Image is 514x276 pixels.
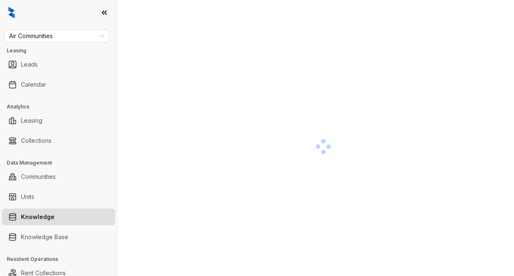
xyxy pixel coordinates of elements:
[21,132,52,149] a: Collections
[2,209,115,225] li: Knowledge
[7,103,117,111] h3: Analytics
[2,56,115,73] li: Leads
[8,7,15,18] img: logo
[21,209,54,225] a: Knowledge
[2,188,115,205] li: Units
[21,76,46,93] a: Calendar
[21,56,38,73] a: Leads
[7,255,117,263] h3: Resident Operations
[2,112,115,129] li: Leasing
[7,47,117,54] h3: Leasing
[21,188,34,205] a: Units
[2,168,115,185] li: Communities
[9,30,104,42] span: Air Communities
[2,229,115,245] li: Knowledge Base
[21,112,42,129] a: Leasing
[2,76,115,93] li: Calendar
[2,132,115,149] li: Collections
[21,168,56,185] a: Communities
[7,159,117,167] h3: Data Management
[21,229,68,245] a: Knowledge Base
